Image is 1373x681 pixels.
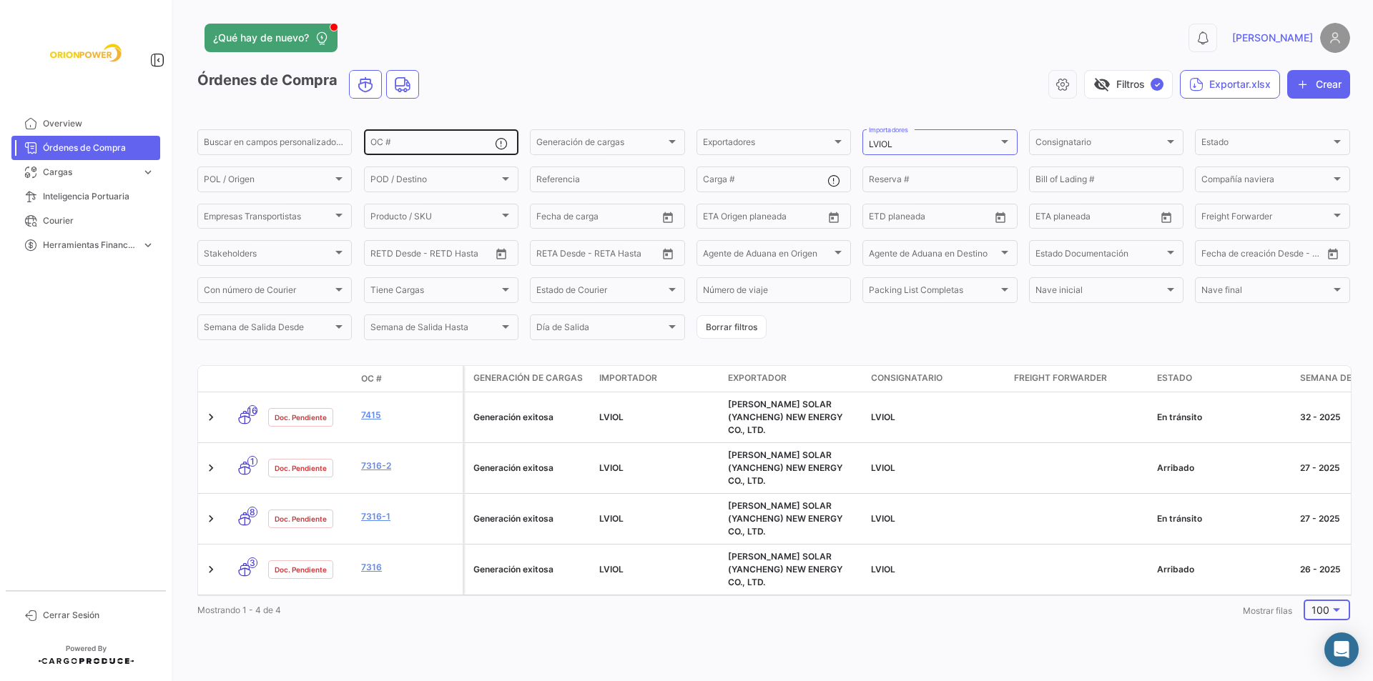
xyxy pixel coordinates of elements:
[1201,177,1330,187] span: Compañía naviera
[361,459,457,472] a: 7316-2
[11,184,160,209] a: Inteligencia Portuaria
[1157,512,1289,525] div: En tránsito
[262,373,355,384] datatable-header-cell: Estado Doc.
[473,563,588,576] div: Generación exitosa
[728,399,842,435] span: TRINA SOLAR (YANCHENG) NEW ENERGY CO., LTD.
[43,190,154,203] span: Inteligencia Portuaria
[473,512,588,525] div: Generación exitosa
[599,564,624,575] span: LVIOL
[275,513,327,525] span: Doc. Pendiente
[728,372,787,384] span: Exportador
[406,250,463,260] input: Hasta
[361,510,457,523] a: 7316-1
[536,214,562,224] input: Desde
[1035,139,1164,149] span: Consignatario
[11,111,160,136] a: Overview
[50,17,122,89] img: f26a05d0-2fea-4301-a0f6-b8409df5d1eb.jpeg
[599,372,657,384] span: Importador
[1287,70,1350,99] button: Crear
[869,214,895,224] input: Desde
[205,24,338,52] button: ¿Qué hay de nuevo?
[204,324,333,334] span: Semana de Salida Desde
[599,412,624,422] span: LVIOL
[1156,207,1177,228] button: Open calendar
[361,372,382,385] span: OC #
[43,214,154,227] span: Courier
[473,372,583,384] span: Generación de cargas
[247,456,257,467] span: 1
[275,412,327,423] span: Doc. Pendiente
[1312,604,1329,616] span: 100
[1035,214,1061,224] input: Desde
[1243,605,1292,616] span: Mostrar filas
[869,250,998,260] span: Agente de Aduana en Destino
[572,214,629,224] input: Hasta
[473,462,588,474] div: Generación exitosa
[1157,411,1289,424] div: En tránsito
[823,207,845,228] button: Open calendar
[213,31,309,45] span: ¿Qué hay de nuevo?
[370,214,499,224] span: Producto / SKU
[703,250,832,260] span: Agente de Aduana en Origen
[43,609,154,622] span: Cerrar Sesión
[536,324,665,334] span: Día de Salida
[43,239,136,252] span: Herramientas Financieras
[594,366,722,392] datatable-header-cell: Importador
[142,166,154,179] span: expand_more
[1008,366,1151,392] datatable-header-cell: Freight Forwarder
[197,70,423,99] h3: Órdenes de Compra
[1084,70,1173,99] button: visibility_offFiltros✓
[728,449,842,486] span: TRINA SOLAR (YANCHENG) NEW ENERGY CO., LTD.
[204,512,218,526] a: Expand/Collapse Row
[599,462,624,473] span: LVIOL
[370,287,499,297] span: Tiene Cargas
[473,411,588,424] div: Generación exitosa
[871,564,895,575] span: LVIOL
[43,117,154,130] span: Overview
[1201,287,1330,297] span: Nave final
[1320,23,1350,53] img: placeholder-user.png
[43,141,154,154] span: Órdenes de Compra
[1180,70,1280,99] button: Exportar.xlsx
[1201,250,1227,260] input: Desde
[370,177,499,187] span: POD / Destino
[275,462,327,474] span: Doc. Pendiente
[990,207,1011,228] button: Open calendar
[1322,243,1344,264] button: Open calendar
[465,366,594,392] datatable-header-cell: Generación de cargas
[1014,372,1107,384] span: Freight Forwarder
[142,239,154,252] span: expand_more
[1093,76,1111,93] span: visibility_off
[871,462,895,473] span: LVIOL
[905,214,962,224] input: Hasta
[350,71,381,98] button: Ocean
[247,405,257,416] span: 16
[1201,139,1330,149] span: Estado
[370,250,396,260] input: Desde
[1151,78,1163,91] span: ✓
[204,461,218,475] a: Expand/Collapse Row
[536,139,665,149] span: Generación de cargas
[599,513,624,524] span: LVIOL
[204,250,333,260] span: Stakeholders
[703,139,832,149] span: Exportadores
[739,214,796,224] input: Hasta
[697,315,767,339] button: Borrar filtros
[370,324,499,334] span: Semana de Salida Hasta
[1157,462,1289,474] div: Arribado
[1035,250,1164,260] span: Estado Documentación
[355,367,463,391] datatable-header-cell: OC #
[728,551,842,587] span: TRINA SOLAR (YANCHENG) NEW ENERGY CO., LTD.
[204,177,333,187] span: POL / Origen
[275,564,327,575] span: Doc. Pendiente
[247,557,257,568] span: 3
[536,287,665,297] span: Estado de Courier
[491,243,512,264] button: Open calendar
[1157,372,1192,384] span: Estado
[1071,214,1128,224] input: Hasta
[657,207,679,228] button: Open calendar
[1201,214,1330,224] span: Freight Forwarder
[657,243,679,264] button: Open calendar
[204,562,218,577] a: Expand/Collapse Row
[11,136,160,160] a: Órdenes de Compra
